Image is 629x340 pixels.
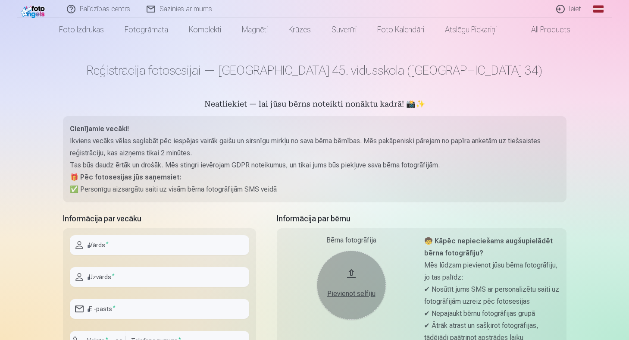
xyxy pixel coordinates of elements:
a: All products [507,18,581,42]
h5: Neatliekiet — lai jūsu bērns noteikti nonāktu kadrā! 📸✨ [63,99,566,111]
strong: Cienījamie vecāki! [70,125,129,133]
p: ✔ Nepajaukt bērnu fotogrāfijas grupā [424,308,560,320]
p: Tas būs daudz ērtāk un drošāk. Mēs stingri ievērojam GDPR noteikumus, un tikai jums būs piekļuve ... [70,159,560,171]
p: ✔ Nosūtīt jums SMS ar personalizētu saiti uz fotogrāfijām uzreiz pēc fotosesijas [424,283,560,308]
button: Pievienot selfiju [317,251,386,320]
p: Ikviens vecāks vēlas saglabāt pēc iespējas vairāk gaišu un sirsnīgu mirkļu no sava bērna bērnības... [70,135,560,159]
p: Mēs lūdzam pievienot jūsu bērna fotogrāfiju, jo tas palīdz: [424,259,560,283]
a: Foto izdrukas [49,18,114,42]
strong: 🧒 Kāpēc nepieciešams augšupielādēt bērna fotogrāfiju? [424,237,553,257]
h5: Informācija par vecāku [63,213,256,225]
h5: Informācija par bērnu [277,213,566,225]
p: ✅ Personīgu aizsargātu saiti uz visām bērna fotogrāfijām SMS veidā [70,183,560,195]
div: Pievienot selfiju [325,289,377,299]
div: Bērna fotogrāfija [284,235,419,246]
h1: Reģistrācija fotosesijai — [GEOGRAPHIC_DATA] 45. vidusskola ([GEOGRAPHIC_DATA] 34) [63,63,566,78]
a: Fotogrāmata [114,18,178,42]
a: Komplekti [178,18,232,42]
a: Magnēti [232,18,278,42]
a: Foto kalendāri [367,18,435,42]
a: Atslēgu piekariņi [435,18,507,42]
a: Krūzes [278,18,321,42]
a: Suvenīri [321,18,367,42]
strong: 🎁 Pēc fotosesijas jūs saņemsiet: [70,173,181,181]
img: /fa1 [21,3,47,18]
